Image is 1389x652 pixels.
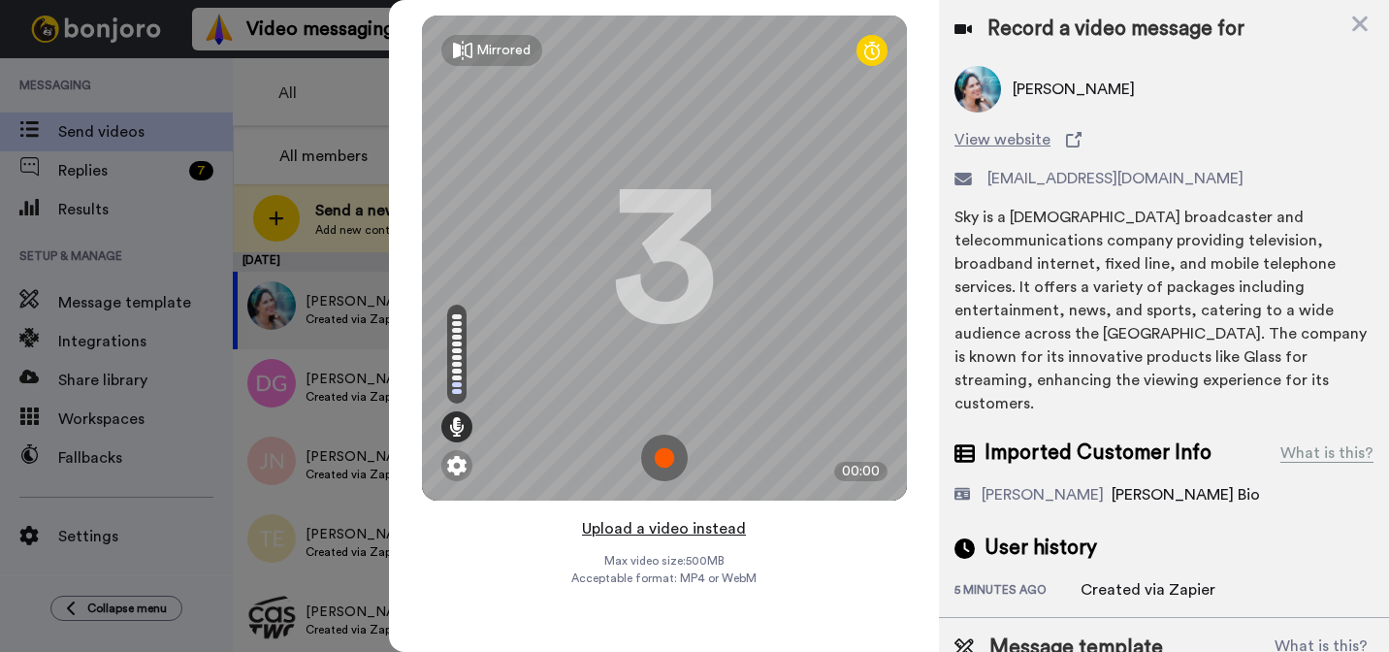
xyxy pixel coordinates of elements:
span: User history [985,534,1097,563]
span: Imported Customer Info [985,439,1211,468]
div: Created via Zapier [1081,578,1215,602]
div: [PERSON_NAME] [982,483,1104,506]
img: ic_record_start.svg [641,435,688,481]
span: Max video size: 500 MB [604,553,725,569]
div: 3 [611,185,718,331]
button: Upload a video instead [576,516,752,541]
span: View website [954,128,1050,151]
div: Sky is a [DEMOGRAPHIC_DATA] broadcaster and telecommunications company providing television, broa... [954,206,1373,415]
span: [PERSON_NAME] Bio [1112,487,1260,503]
img: ic_gear.svg [447,456,467,475]
div: What is this? [1280,441,1373,465]
span: Acceptable format: MP4 or WebM [571,570,757,586]
a: View website [954,128,1373,151]
div: 5 minutes ago [954,582,1081,602]
div: 00:00 [834,462,888,481]
span: [EMAIL_ADDRESS][DOMAIN_NAME] [987,167,1244,190]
